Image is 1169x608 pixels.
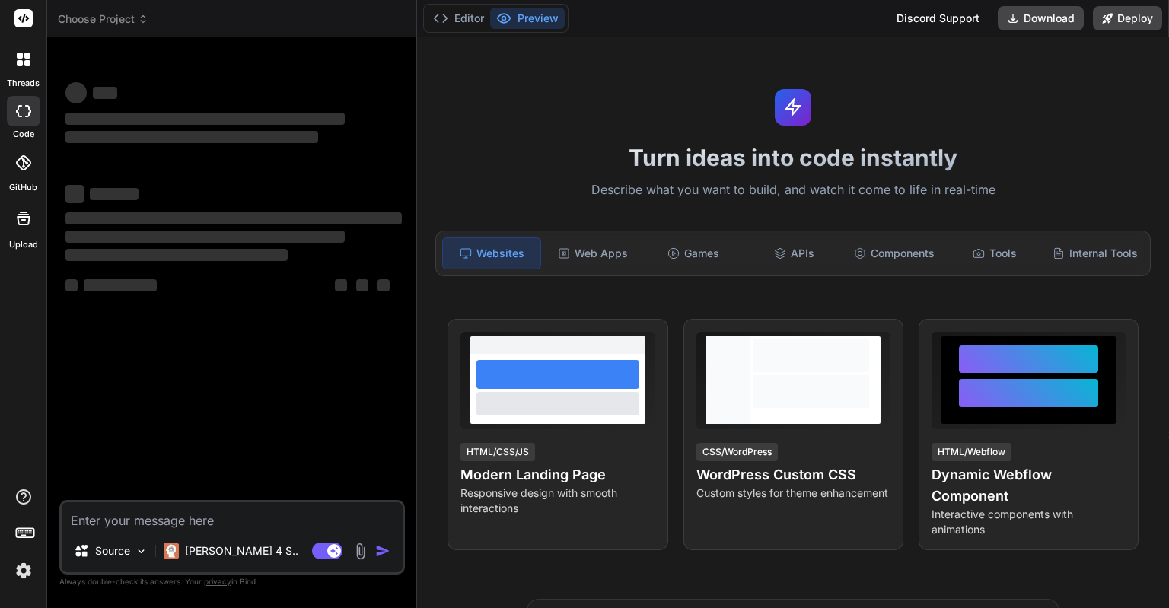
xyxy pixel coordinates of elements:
[84,279,157,291] span: ‌
[998,6,1084,30] button: Download
[696,464,890,485] h4: WordPress Custom CSS
[90,188,139,200] span: ‌
[65,231,345,243] span: ‌
[544,237,642,269] div: Web Apps
[932,443,1011,461] div: HTML/Webflow
[846,237,943,269] div: Components
[65,185,84,203] span: ‌
[696,443,778,461] div: CSS/WordPress
[335,279,347,291] span: ‌
[375,543,390,559] img: icon
[460,464,655,485] h4: Modern Landing Page
[490,8,565,29] button: Preview
[59,575,405,589] p: Always double-check its answers. Your in Bind
[932,507,1126,537] p: Interactive components with animations
[645,237,742,269] div: Games
[65,113,345,125] span: ‌
[1046,237,1144,269] div: Internal Tools
[932,464,1126,507] h4: Dynamic Webflow Component
[9,181,37,194] label: GitHub
[65,279,78,291] span: ‌
[58,11,148,27] span: Choose Project
[7,77,40,90] label: threads
[135,545,148,558] img: Pick Models
[887,6,989,30] div: Discord Support
[65,82,87,103] span: ‌
[93,87,117,99] span: ‌
[745,237,843,269] div: APIs
[427,8,490,29] button: Editor
[426,144,1160,171] h1: Turn ideas into code instantly
[356,279,368,291] span: ‌
[946,237,1043,269] div: Tools
[65,131,318,143] span: ‌
[164,543,179,559] img: Claude 4 Sonnet
[9,238,38,251] label: Upload
[11,558,37,584] img: settings
[13,128,34,141] label: code
[352,543,369,560] img: attachment
[442,237,541,269] div: Websites
[65,249,288,261] span: ‌
[204,577,231,586] span: privacy
[696,485,890,501] p: Custom styles for theme enhancement
[1093,6,1162,30] button: Deploy
[460,485,655,516] p: Responsive design with smooth interactions
[426,180,1160,200] p: Describe what you want to build, and watch it come to life in real-time
[377,279,390,291] span: ‌
[95,543,130,559] p: Source
[185,543,298,559] p: [PERSON_NAME] 4 S..
[460,443,535,461] div: HTML/CSS/JS
[65,212,402,224] span: ‌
